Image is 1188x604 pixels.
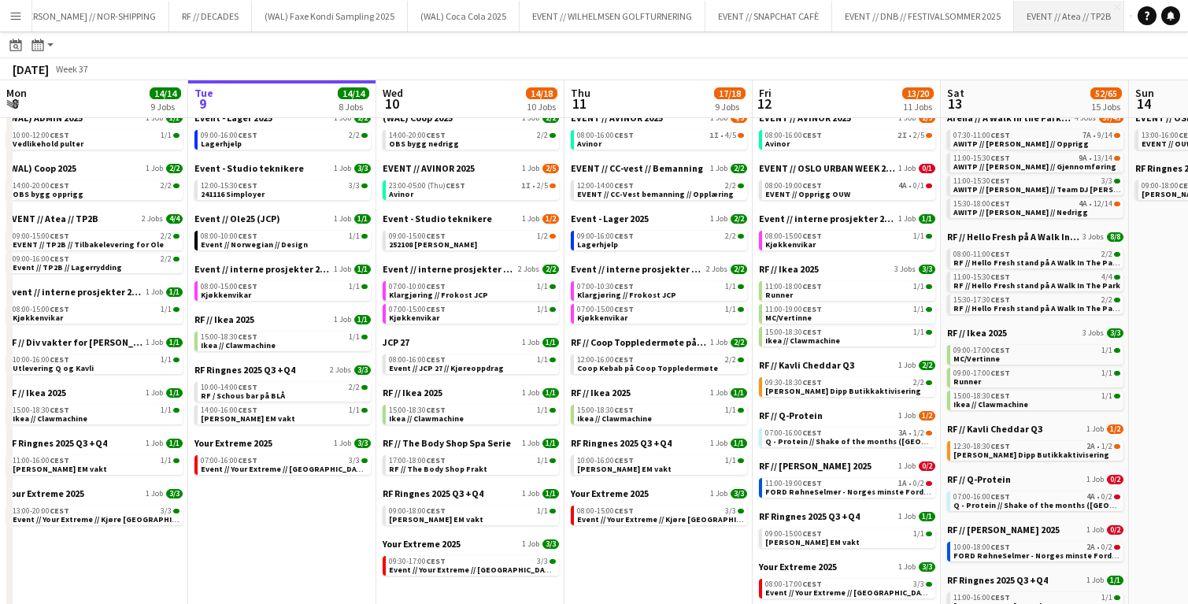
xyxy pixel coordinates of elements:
span: 09:00-16:00 [577,232,634,240]
span: 4A [898,182,907,190]
span: 09:00-16:00 [201,132,257,139]
span: 1/1 [349,232,360,240]
div: • [389,182,556,190]
a: 15:30-17:30CEST2/2RF // Hello Fresh stand på A Walk In The Park / Nedrigg [953,295,1120,313]
a: 11:00-15:30CEST4/4RF // Hello Fresh stand på A Walk In The Park [953,272,1120,290]
span: 1/1 [166,338,183,347]
span: 9A [1079,154,1087,162]
span: Event - Studio teknikere [194,162,304,174]
span: 8/8 [1107,232,1123,242]
span: 7A [1083,132,1091,139]
a: 09:00-16:00CEST2/2Lagerhjelp [201,130,368,148]
span: Event - Studio teknikere [383,213,492,224]
span: 2/5 [537,182,548,190]
div: RF // Hello Fresh på A Walk In The Park3 Jobs8/808:00-11:00CEST2/2RF // Hello Fresh stand på A Wa... [947,231,1123,327]
span: MC/Vertinne [765,313,812,323]
span: 2/5 [913,132,924,139]
span: 2 Jobs [518,265,539,274]
span: 12/14 [1094,200,1112,208]
a: 14:00-20:00CEST2/2OBS bygg opprigg [13,180,179,198]
span: RF // Hello Fresh stand på A Walk In The Park / Opprigg [953,258,1158,268]
span: 1/1 [161,132,172,139]
span: 1/1 [354,265,371,274]
span: Event // interne prosjekter 2025 [571,263,703,275]
span: 3 Jobs [1083,328,1104,338]
span: CEST [50,130,69,140]
span: Avinor [765,139,790,149]
button: EVENT // SNAPCHAT CAFÈ [705,1,832,31]
span: 1 Job [334,265,351,274]
button: EVENT // WILHELMSEN GOLFTURNERING [520,1,705,31]
span: 2I [897,132,907,139]
span: 1/1 [354,315,371,324]
span: 12:00-15:30 [201,182,257,190]
span: 0/1 [913,182,924,190]
a: RF // Ikea 20253 Jobs3/3 [947,327,1123,339]
span: 1/1 [354,214,371,224]
span: 11:00-15:30 [953,273,1010,281]
span: 1/1 [537,306,548,313]
span: 3/3 [349,182,360,190]
a: 07:00-10:00CEST1/1Klargjøring // Frokost JCP [389,281,556,299]
span: CEST [990,130,1010,140]
span: 3/3 [1107,328,1123,338]
span: Lagerhjelp [201,139,242,149]
div: Event // interne prosjekter 20252 Jobs2/207:00-10:30CEST1/1Klargjøring // Frokost JCP07:00-15:00C... [571,263,747,336]
span: 08:00-16:00 [765,132,822,139]
span: Avinor [577,139,601,149]
a: 11:00-15:30CEST9A•13/14AWITP // [PERSON_NAME] // Gjennomføring [953,153,1120,171]
span: 08:00-10:00 [201,232,257,240]
span: 1 Job [146,287,163,297]
span: 07:00-15:00 [389,306,446,313]
span: 07:00-10:30 [577,283,634,291]
span: 1/1 [542,338,559,347]
a: RF // Ikea 20251 Job1/1 [194,313,371,325]
span: Event // interne prosjekter 2025 [759,213,895,224]
span: EVENT // Atea // TP2B [6,213,98,224]
span: AWITP // Jessheim // Team DJ Walkie [953,184,1153,195]
span: 1/1 [166,287,183,297]
a: Event // interne prosjekter 20252 Jobs2/2 [571,263,747,275]
span: CEST [426,231,446,241]
a: 08:00-15:00CEST1/1Kjøkkenvikar [765,231,932,249]
span: JCP 27 [383,336,409,348]
span: 07:30-11:00 [953,132,1010,139]
span: 23:00-05:00 (Thu) [389,182,465,190]
div: • [765,132,932,139]
span: 09:00-15:00 [13,232,69,240]
span: EVENT // AVINOR 2025 [383,162,475,174]
span: CEST [614,130,634,140]
div: Event // Ole25 (JCP)1 Job1/108:00-10:00CEST1/1Event // Norwegian // Design [194,213,371,263]
div: Event - Lager 20251 Job2/209:00-16:00CEST2/2Lagerhjelp [194,112,371,162]
span: 3 Jobs [894,265,916,274]
span: 1/1 [913,306,924,313]
span: Kjøkkenvikar [765,239,816,250]
span: 2/2 [725,182,736,190]
span: EVENT // Opprigg OUW [765,189,850,199]
span: CEST [802,180,822,191]
span: (WAL) Coop 2025 [6,162,76,174]
span: CEST [238,281,257,291]
span: OBS bygg nedrigg [389,139,459,149]
a: EVENT // OSLO URBAN WEEK 20251 Job0/1 [759,162,935,174]
span: 2/2 [161,255,172,263]
span: 1 Job [146,164,163,173]
div: Event - Studio teknikere1 Job1/209:00-15:00CEST1/2252108 [PERSON_NAME] [383,213,559,263]
div: Event // interne prosjekter 20252 Jobs2/207:00-10:00CEST1/1Klargjøring // Frokost JCP07:00-15:00C... [383,263,559,336]
span: 08:00-11:00 [953,250,1010,258]
span: CEST [802,231,822,241]
span: Event // interne prosjekter 2025 [6,286,142,298]
span: CEST [990,295,1010,305]
div: EVENT // AVINOR 20251 Job4/508:00-16:00CEST1I•4/5Avinor [571,112,747,162]
a: 07:00-10:30CEST1/1Klargjøring // Frokost JCP [577,281,744,299]
span: CEST [990,249,1010,259]
span: 1 Job [146,338,163,347]
a: (WAL) Coop 20251 Job2/2 [6,162,183,174]
span: CEST [614,304,634,314]
span: EVENT // CC-Vest bemanning // Opplæring [577,189,734,199]
a: RF // Coop Toppledermøte på [PERSON_NAME]1 Job2/2 [571,336,747,348]
a: 09:00-16:00CEST2/2Lagerhjelp [577,231,744,249]
span: 1/1 [161,306,172,313]
span: 1/1 [725,306,736,313]
a: 14:00-20:00CEST2/2OBS bygg nedrigg [389,130,556,148]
